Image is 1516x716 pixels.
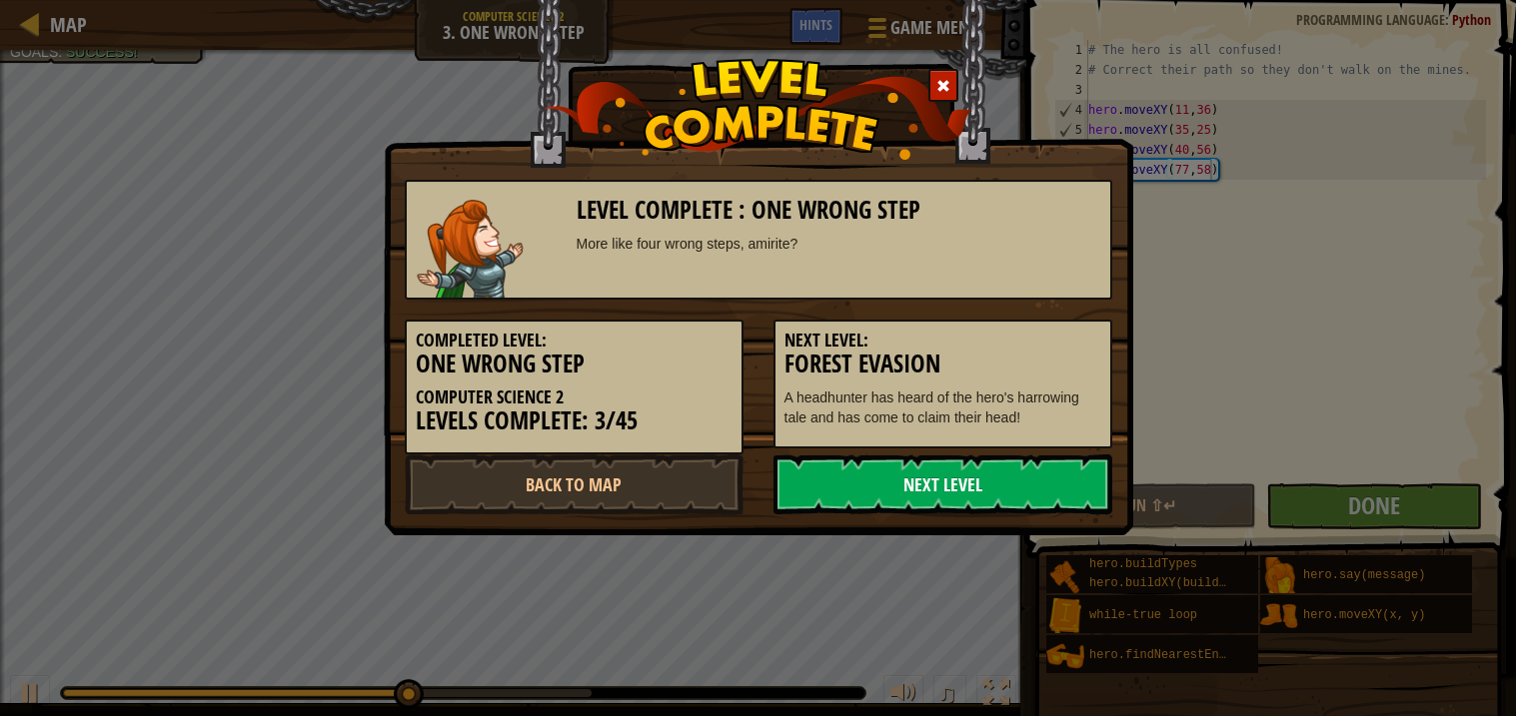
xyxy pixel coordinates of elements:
[416,407,733,434] h3: Levels Complete: 3/45
[577,197,1101,224] h3: Level Complete : One Wrong Step
[784,387,1101,427] p: A headhunter has heard of the hero's harrowing tale and has come to claim their head!
[405,454,744,514] a: Back to Map
[784,331,1101,351] h5: Next Level:
[773,454,1112,514] a: Next Level
[416,331,733,351] h5: Completed Level:
[544,59,972,160] img: level_complete.png
[417,200,524,298] img: captain.png
[784,351,1101,377] h3: Forest Evasion
[416,387,733,407] h5: Computer Science 2
[416,351,733,377] h3: One Wrong Step
[577,234,1101,254] div: More like four wrong steps, amirite?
